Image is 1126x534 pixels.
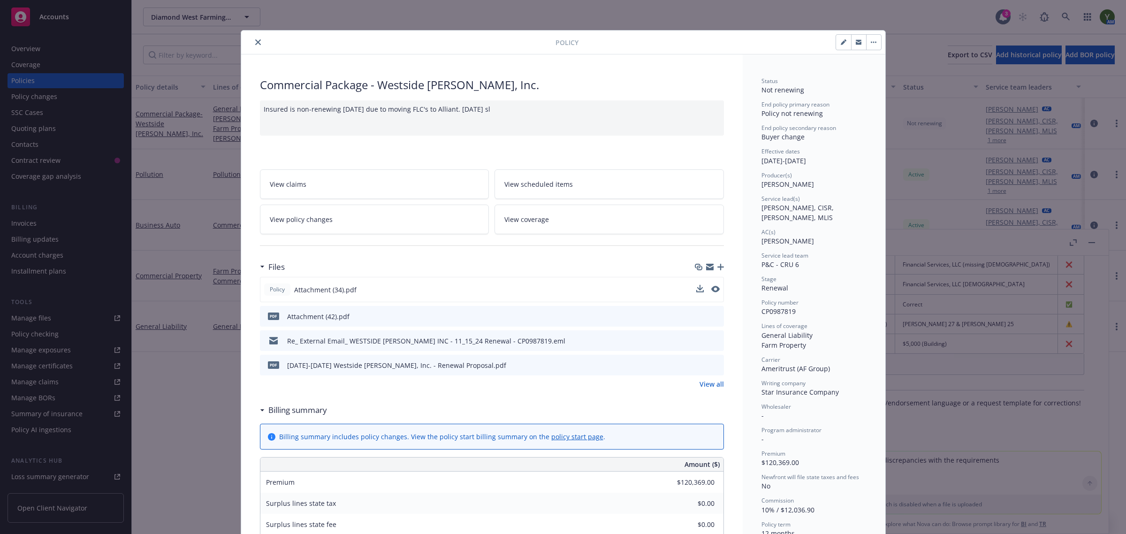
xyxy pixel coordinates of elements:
h3: Files [268,261,285,273]
span: Commission [761,496,794,504]
span: P&C - CRU 6 [761,260,799,269]
h3: Billing summary [268,404,327,416]
input: 0.00 [659,496,720,511]
button: download file [697,360,704,370]
span: pdf [268,313,279,320]
span: CP0987819 [761,307,796,316]
span: [PERSON_NAME] [761,180,814,189]
span: View policy changes [270,214,333,224]
span: Policy term [761,520,791,528]
span: Surplus lines state fee [266,520,336,529]
span: Premium [266,478,295,487]
span: Policy [268,285,287,294]
button: preview file [712,312,720,321]
a: policy start page [551,432,603,441]
span: Service lead team [761,252,808,259]
div: Files [260,261,285,273]
button: preview file [711,285,720,295]
span: [PERSON_NAME] [761,236,814,245]
span: Status [761,77,778,85]
span: Attachment (34).pdf [294,285,357,295]
span: End policy secondary reason [761,124,836,132]
input: 0.00 [659,518,720,532]
span: Service lead(s) [761,195,800,203]
span: pdf [268,361,279,368]
span: 10% / $12,036.90 [761,505,814,514]
div: General Liability [761,330,867,340]
div: Billing summary includes policy changes. View the policy start billing summary on the . [279,432,605,442]
span: $120,369.00 [761,458,799,467]
span: - [761,411,764,420]
div: Attachment (42).pdf [287,312,350,321]
span: Renewal [761,283,788,292]
span: Wholesaler [761,403,791,411]
span: Premium [761,450,785,458]
span: End policy primary reason [761,100,829,108]
div: Insured is non-renewing [DATE] due to moving FLC's to Alliant. [DATE] sl [260,100,724,136]
button: download file [697,336,704,346]
span: Policy not renewing [761,109,823,118]
div: Billing summary [260,404,327,416]
span: Program administrator [761,426,822,434]
div: Farm Property [761,340,867,350]
a: View all [700,379,724,389]
span: Stage [761,275,776,283]
span: View scheduled items [504,179,573,189]
span: Buyer change [761,132,805,141]
span: Newfront will file state taxes and fees [761,473,859,481]
a: View policy changes [260,205,489,234]
span: Effective dates [761,147,800,155]
button: close [252,37,264,48]
span: - [761,435,764,443]
span: Policy number [761,298,799,306]
span: Ameritrust (AF Group) [761,364,830,373]
span: Star Insurance Company [761,388,839,397]
span: Lines of coverage [761,322,807,330]
div: Commercial Package - Westside [PERSON_NAME], Inc. [260,77,724,93]
a: View claims [260,169,489,199]
button: preview file [712,360,720,370]
a: View coverage [495,205,724,234]
span: AC(s) [761,228,776,236]
span: View claims [270,179,306,189]
span: No [761,481,770,490]
span: Not renewing [761,85,804,94]
span: Carrier [761,356,780,364]
button: download file [697,312,704,321]
button: preview file [711,286,720,292]
a: View scheduled items [495,169,724,199]
span: Amount ($) [685,459,720,469]
span: Surplus lines state tax [266,499,336,508]
span: Writing company [761,379,806,387]
button: download file [696,285,704,292]
button: download file [696,285,704,295]
span: [PERSON_NAME], CISR, [PERSON_NAME], MLIS [761,203,836,222]
span: View coverage [504,214,549,224]
span: Policy [555,38,578,47]
button: preview file [712,336,720,346]
div: [DATE] - [DATE] [761,147,867,165]
div: Re_ External Email_ WESTSIDE [PERSON_NAME] INC - 11_15_24 Renewal - CP0987819.eml [287,336,565,346]
div: [DATE]-[DATE] Westside [PERSON_NAME], Inc. - Renewal Proposal.pdf [287,360,506,370]
span: Producer(s) [761,171,792,179]
input: 0.00 [659,475,720,489]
